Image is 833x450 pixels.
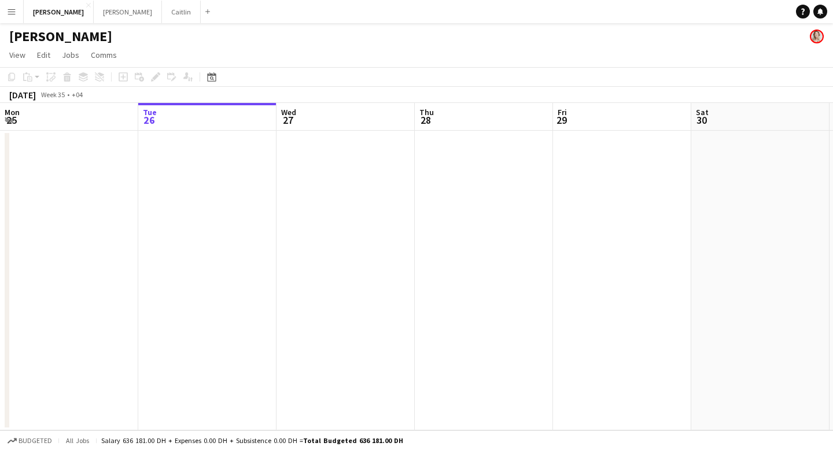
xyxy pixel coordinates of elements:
[279,113,296,127] span: 27
[9,50,25,60] span: View
[696,107,709,117] span: Sat
[143,107,157,117] span: Tue
[5,107,20,117] span: Mon
[9,89,36,101] div: [DATE]
[418,113,434,127] span: 28
[32,47,55,62] a: Edit
[303,436,403,445] span: Total Budgeted 636 181.00 DH
[72,90,83,99] div: +04
[86,47,121,62] a: Comms
[62,50,79,60] span: Jobs
[694,113,709,127] span: 30
[101,436,403,445] div: Salary 636 181.00 DH + Expenses 0.00 DH + Subsistence 0.00 DH =
[37,50,50,60] span: Edit
[24,1,94,23] button: [PERSON_NAME]
[91,50,117,60] span: Comms
[5,47,30,62] a: View
[38,90,67,99] span: Week 35
[141,113,157,127] span: 26
[94,1,162,23] button: [PERSON_NAME]
[162,1,201,23] button: Caitlin
[6,434,54,447] button: Budgeted
[558,107,567,117] span: Fri
[556,113,567,127] span: 29
[810,29,824,43] app-user-avatar: Kelly Burt
[19,437,52,445] span: Budgeted
[419,107,434,117] span: Thu
[281,107,296,117] span: Wed
[3,113,20,127] span: 25
[57,47,84,62] a: Jobs
[64,436,91,445] span: All jobs
[9,28,112,45] h1: [PERSON_NAME]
